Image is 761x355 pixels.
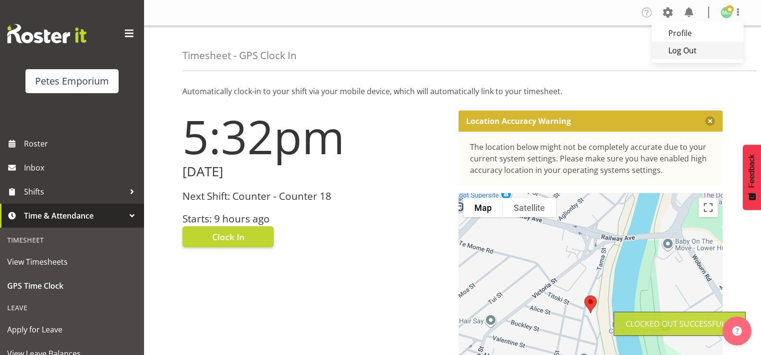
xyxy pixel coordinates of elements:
button: Clock In [182,226,274,247]
a: Apply for Leave [2,318,142,342]
span: Inbox [24,160,139,175]
a: Log Out [652,42,744,59]
a: Profile [652,24,744,42]
button: Toggle fullscreen view [699,198,718,217]
img: melanie-richardson713.jpg [721,7,732,18]
button: Close message [705,116,715,126]
span: GPS Time Clock [7,279,137,293]
div: Timesheet [2,230,142,250]
span: Apply for Leave [7,322,137,337]
div: Clocked out Successfully [626,318,734,330]
p: Location Accuracy Warning [466,116,571,126]
img: Rosterit website logo [7,24,86,43]
span: Feedback [748,154,756,188]
div: The location below might not be completely accurate due to your current system settings. Please m... [470,141,712,176]
button: Show satellite imagery [503,198,556,217]
span: View Timesheets [7,255,137,269]
h3: Next Shift: Counter - Counter 18 [182,191,447,202]
p: Automatically clock-in to your shift via your mobile device, which will automatically link to you... [182,86,723,97]
h1: 5:32pm [182,110,447,162]
button: Show street map [463,198,503,217]
div: Leave [2,298,142,318]
a: View Timesheets [2,250,142,274]
a: GPS Time Clock [2,274,142,298]
h4: Timesheet - GPS Clock In [182,50,297,61]
span: Time & Attendance [24,208,125,223]
img: help-xxl-2.png [732,326,742,336]
span: Shifts [24,184,125,199]
span: Roster [24,136,139,151]
h2: [DATE] [182,164,447,179]
div: Petes Emporium [35,74,109,88]
button: Feedback - Show survey [743,145,761,210]
h3: Starts: 9 hours ago [182,213,447,224]
span: Clock In [212,231,244,243]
